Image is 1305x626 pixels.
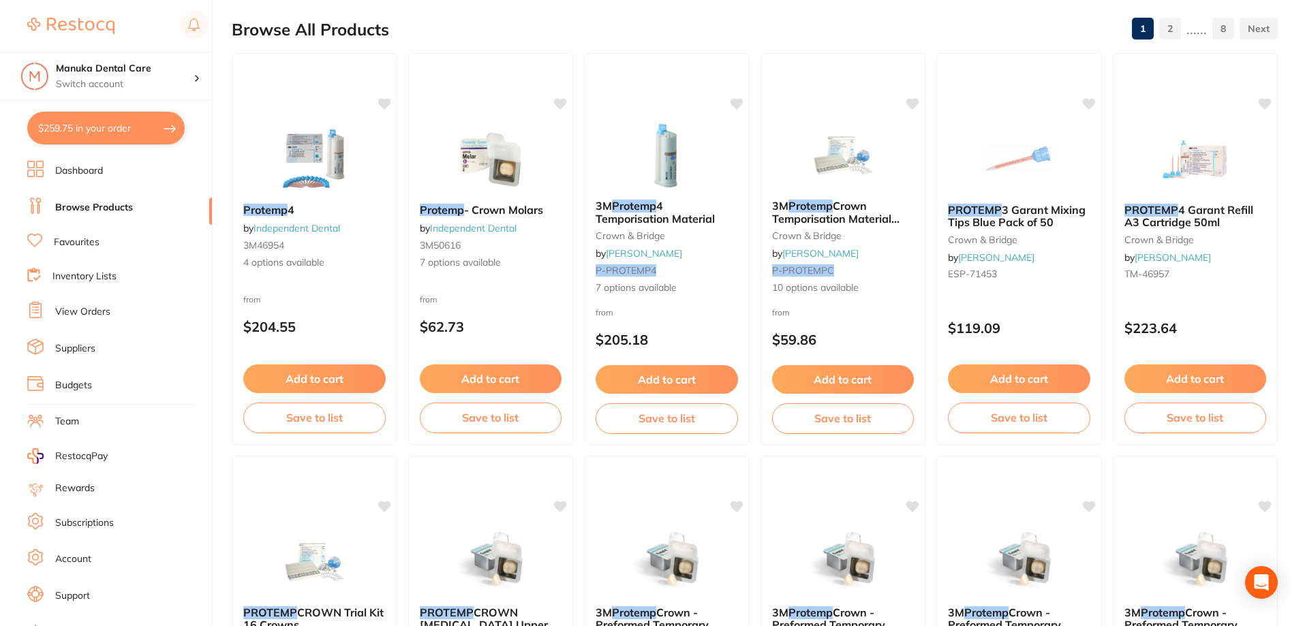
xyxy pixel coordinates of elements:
[596,200,738,225] b: 3M Protemp 4 Temporisation Material
[1135,251,1211,264] a: [PERSON_NAME]
[243,256,386,270] span: 4 options available
[596,264,656,277] em: P-PROTEMP4
[622,121,711,189] img: 3M Protemp 4 Temporisation Material
[27,10,114,42] a: Restocq Logo
[446,125,535,193] img: Protemp - Crown Molars
[55,589,90,603] a: Support
[52,270,117,283] a: Inventory Lists
[948,268,997,280] span: ESP-71453
[788,606,833,619] em: Protemp
[55,164,103,178] a: Dashboard
[1245,566,1278,599] div: Open Intercom Messenger
[27,448,108,464] a: RestocqPay
[243,222,340,234] span: by
[772,606,788,619] span: 3M
[788,199,833,213] em: Protemp
[254,222,340,234] a: Independent Dental
[243,606,297,619] em: PROTEMP
[288,203,294,217] span: 4
[1124,403,1267,433] button: Save to list
[958,251,1034,264] a: [PERSON_NAME]
[55,516,114,530] a: Subscriptions
[772,199,900,238] span: Crown Temporisation Material Refill 5/pk
[55,415,79,428] a: Team
[974,527,1063,595] img: 3M Protemp Crown - Preformed Temporary Crowns - Molar Lower Large A2, 5-Pack
[243,364,386,393] button: Add to cart
[243,239,284,251] span: 3M46954
[56,62,194,76] h4: Manuka Dental Care
[430,222,517,234] a: Independent Dental
[55,342,95,356] a: Suppliers
[27,112,185,144] button: $259.75 in your order
[782,247,859,260] a: [PERSON_NAME]
[948,403,1090,433] button: Save to list
[596,199,612,213] span: 3M
[420,294,437,304] span: from
[1124,320,1267,336] p: $223.64
[55,552,91,566] a: Account
[1124,203,1178,217] em: PROTEMP
[948,320,1090,336] p: $119.09
[1124,268,1169,280] span: TM-46957
[1124,251,1211,264] span: by
[772,199,788,213] span: 3M
[1124,364,1267,393] button: Add to cart
[948,203,1086,229] span: 3 Garant Mixing Tips Blue Pack of 50
[55,379,92,392] a: Budgets
[1124,203,1253,229] span: 4 Garant Refill A3 Cartridge 50ml
[772,264,834,277] em: P-PROTEMPC
[243,203,288,217] em: Protemp
[54,236,99,249] a: Favourites
[974,125,1063,193] img: PROTEMP 3 Garant Mixing Tips Blue Pack of 50
[596,281,738,295] span: 7 options available
[948,364,1090,393] button: Add to cart
[464,203,543,217] span: - Crown Molars
[948,204,1090,229] b: PROTEMP 3 Garant Mixing Tips Blue Pack of 50
[55,450,108,463] span: RestocqPay
[612,606,656,619] em: Protemp
[420,319,562,334] p: $62.73
[1151,527,1240,595] img: 3M Protemp Crown - Preformed Temporary Crowns - Molar Upper Large A2, 5-Pack
[948,251,1034,264] span: by
[772,307,790,317] span: from
[596,332,738,347] p: $205.18
[596,606,612,619] span: 3M
[420,403,562,433] button: Save to list
[232,20,389,40] h2: Browse All Products
[606,247,682,260] a: [PERSON_NAME]
[799,527,887,595] img: 3M Protemp Crown - Preformed Temporary Crowns - Cuspid Small A2, 5-Pack
[446,527,535,595] img: PROTEMP CROWN Bicuspid Upper Large A2 Refill Pack of 5
[55,482,95,495] a: Rewards
[1124,204,1267,229] b: PROTEMP 4 Garant Refill A3 Cartridge 50ml
[772,365,915,394] button: Add to cart
[772,281,915,295] span: 10 options available
[55,305,110,319] a: View Orders
[622,527,711,595] img: 3M Protemp Crown - Preformed Temporary Crowns - Bicuspid Upper Small A2, 5-Pack
[243,294,261,304] span: from
[420,606,474,619] em: PROTEMP
[772,403,915,433] button: Save to list
[1212,15,1234,42] a: 8
[596,307,613,317] span: from
[964,606,1009,619] em: Protemp
[596,365,738,394] button: Add to cart
[612,199,656,213] em: Protemp
[55,201,133,215] a: Browse Products
[420,222,517,234] span: by
[420,364,562,393] button: Add to cart
[270,125,358,193] img: Protemp 4
[1159,15,1181,42] a: 2
[56,78,194,91] p: Switch account
[27,448,44,464] img: RestocqPay
[1124,606,1141,619] span: 3M
[21,63,48,90] img: Manuka Dental Care
[948,234,1090,245] small: crown & bridge
[27,18,114,34] img: Restocq Logo
[948,606,964,619] span: 3M
[420,239,461,251] span: 3M50616
[596,403,738,433] button: Save to list
[420,203,464,217] em: Protemp
[772,332,915,347] p: $59.86
[270,527,358,595] img: PROTEMP CROWN Trial Kit 16 Crowns
[1151,125,1240,193] img: PROTEMP 4 Garant Refill A3 Cartridge 50ml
